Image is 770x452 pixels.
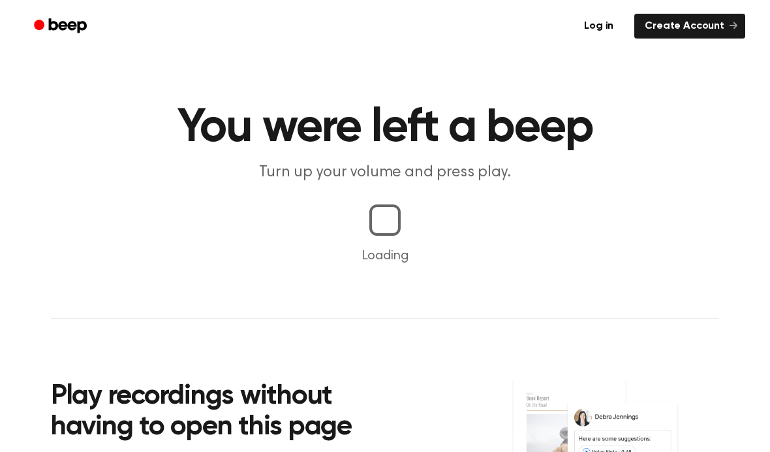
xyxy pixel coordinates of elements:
h1: You were left a beep [51,105,719,152]
p: Turn up your volume and press play. [134,162,636,184]
a: Create Account [634,14,745,39]
p: Loading [16,246,754,266]
a: Beep [25,14,99,39]
a: Log in [571,11,626,41]
h2: Play recordings without having to open this page [51,381,403,444]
